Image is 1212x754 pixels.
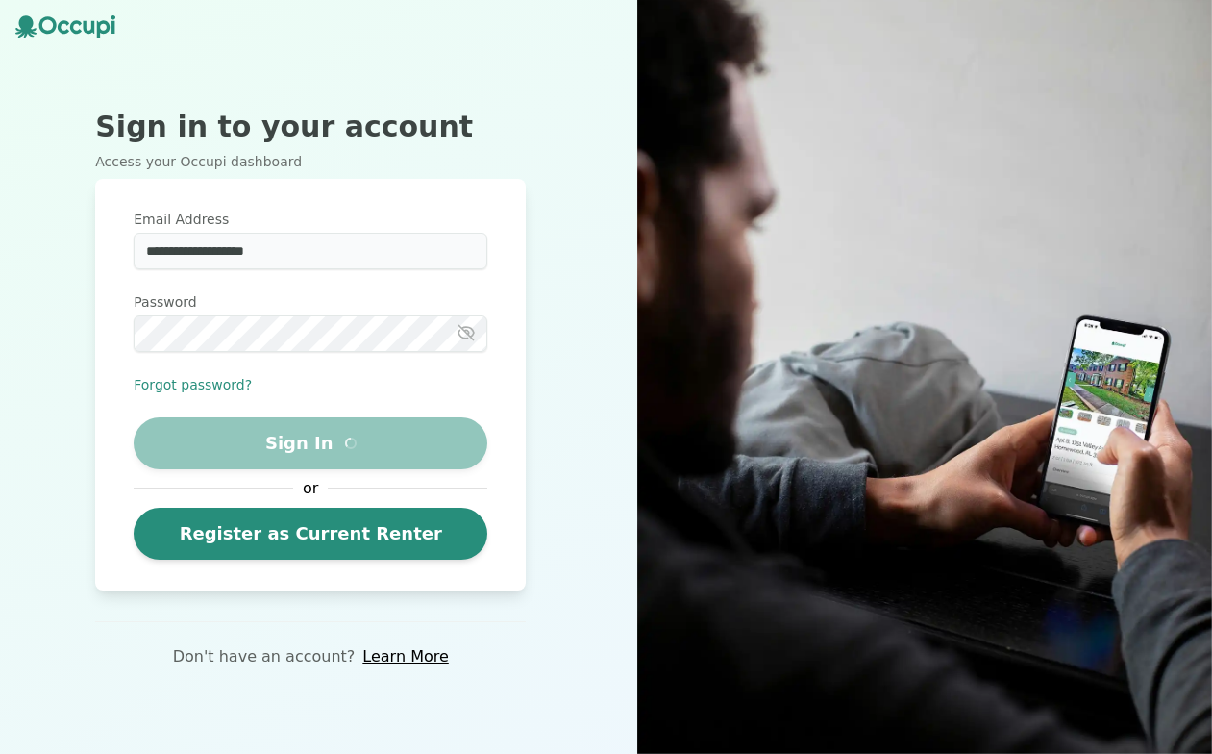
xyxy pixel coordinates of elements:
[134,292,487,312] label: Password
[173,645,356,668] p: Don't have an account?
[134,375,252,394] button: Forgot password?
[134,210,487,229] label: Email Address
[362,645,448,668] a: Learn More
[293,477,328,500] span: or
[95,152,526,171] p: Access your Occupi dashboard
[134,508,487,560] a: Register as Current Renter
[95,110,526,144] h2: Sign in to your account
